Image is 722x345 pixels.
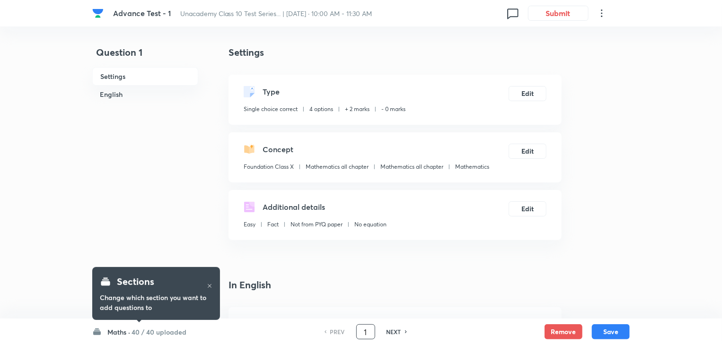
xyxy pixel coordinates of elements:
p: 4 options [309,105,333,113]
p: Easy [244,220,255,229]
p: Foundation Class X [244,163,294,171]
h5: Concept [263,144,293,155]
img: Company Logo [92,8,104,19]
p: Mathematics all chapter [380,163,443,171]
h6: PREV [330,328,345,336]
h6: NEXT [387,328,401,336]
span: Advance Test - 1 [113,8,171,18]
button: Save [592,324,630,339]
h6: 40 / 40 uploaded [132,327,186,337]
p: - 0 marks [381,105,405,113]
p: Mathematics [455,163,489,171]
h4: In English [229,278,562,292]
p: Not from PYQ paper [291,220,343,229]
button: Edit [509,201,546,216]
h4: Settings [229,45,562,60]
button: Submit [528,6,589,21]
h6: Maths · [107,327,130,337]
button: Remove [545,324,582,339]
h6: Change which section you want to add questions to [100,293,212,312]
button: Edit [509,144,546,159]
button: Edit [509,86,546,101]
a: Company Logo [92,8,106,19]
h4: Sections [117,275,154,289]
h6: Settings [92,67,198,86]
img: questionConcept.svg [244,144,255,155]
h6: English [92,86,198,103]
span: Unacademy Class 10 Test Series... | [DATE] · 10:00 AM - 11:30 AM [180,9,372,18]
img: questionType.svg [244,86,255,97]
p: No equation [354,220,387,229]
p: Fact [267,220,279,229]
p: Single choice correct [244,105,298,113]
h4: Question 1 [92,45,198,67]
h5: Type [263,86,280,97]
img: questionDetails.svg [244,201,255,213]
h5: Additional details [263,201,325,213]
p: Mathematics all chapter [306,163,369,171]
p: + 2 marks [345,105,370,113]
